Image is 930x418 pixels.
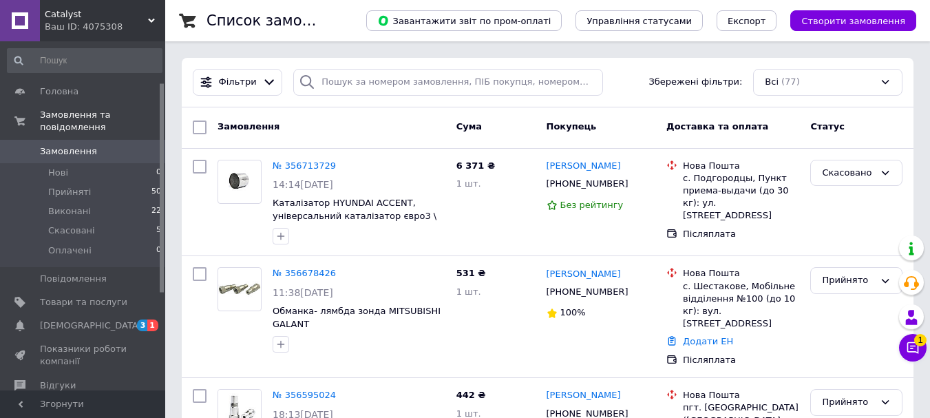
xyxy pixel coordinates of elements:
h1: Список замовлень [207,12,346,29]
span: Товари та послуги [40,296,127,309]
div: Скасовано [822,166,874,180]
span: Замовлення та повідомлення [40,109,165,134]
span: 442 ₴ [456,390,486,400]
span: Відгуки [40,379,76,392]
span: 1 [147,320,158,331]
div: Прийнято [822,395,874,410]
span: Покупець [547,121,597,132]
a: Додати ЕН [683,336,733,346]
span: Замовлення [218,121,279,132]
span: 3 [137,320,148,331]
span: 1 [914,330,927,342]
a: Фото товару [218,160,262,204]
span: Збережені фільтри: [648,76,742,89]
div: [PHONE_NUMBER] [544,175,631,193]
span: Cума [456,121,482,132]
a: № 356678426 [273,268,336,278]
span: [DEMOGRAPHIC_DATA] [40,320,142,332]
span: Скасовані [48,224,95,237]
span: Фільтри [219,76,257,89]
span: 100% [560,307,586,317]
span: 14:14[DATE] [273,179,333,190]
span: Завантажити звіт по пром-оплаті [377,14,551,27]
a: [PERSON_NAME] [547,389,621,402]
div: Післяплата [683,354,799,366]
button: Завантажити звіт по пром-оплаті [366,10,562,31]
span: 11:38[DATE] [273,287,333,298]
span: Доставка та оплата [666,121,768,132]
div: Нова Пошта [683,267,799,280]
span: 1 шт. [456,286,481,297]
a: Створити замовлення [776,15,916,25]
span: Статус [810,121,845,132]
a: № 356713729 [273,160,336,171]
span: Без рейтингу [560,200,624,210]
a: [PERSON_NAME] [547,268,621,281]
span: 531 ₴ [456,268,486,278]
span: 6 371 ₴ [456,160,495,171]
span: Головна [40,85,78,98]
span: Управління статусами [586,16,692,26]
input: Пошук за номером замовлення, ПІБ покупця, номером телефону, Email, номером накладної [293,69,602,96]
span: Показники роботи компанії [40,343,127,368]
div: Прийнято [822,273,874,288]
span: (77) [781,76,800,87]
div: Післяплата [683,228,799,240]
span: Експорт [728,16,766,26]
a: Фото товару [218,267,262,311]
span: 5 [156,224,161,237]
span: 0 [156,244,161,257]
div: с. Шестакове, Мобільне відділення №100 (до 10 кг): вул. [STREET_ADDRESS] [683,280,799,331]
span: Прийняті [48,186,91,198]
span: Виконані [48,205,91,218]
span: 0 [156,167,161,179]
img: Фото товару [218,167,261,196]
span: Створити замовлення [801,16,905,26]
a: [PERSON_NAME] [547,160,621,173]
span: Нові [48,167,68,179]
span: Оплачені [48,244,92,257]
button: Створити замовлення [790,10,916,31]
a: Обманка- лямбда зонда MITSUBISHI GALANT [273,306,441,329]
div: Нова Пошта [683,389,799,401]
span: Замовлення [40,145,97,158]
span: 50 [151,186,161,198]
button: Управління статусами [575,10,703,31]
span: Catalyst [45,8,148,21]
a: Каталізатор HYUNDAI ACCENT, універсальний каталізатор євро3 \ євро4 [273,198,436,233]
span: 22 [151,205,161,218]
div: [PHONE_NUMBER] [544,283,631,301]
button: Експорт [717,10,777,31]
div: Нова Пошта [683,160,799,172]
button: Чат з покупцем1 [899,334,927,362]
div: с. Подгородцы, Пункт приема-выдачи (до 30 кг): ул. [STREET_ADDRESS] [683,172,799,222]
span: Повідомлення [40,273,107,285]
div: Ваш ID: 4075308 [45,21,165,33]
span: 1 шт. [456,178,481,189]
img: Фото товару [218,278,261,302]
a: № 356595024 [273,390,336,400]
span: Всі [765,76,779,89]
input: Пошук [7,48,162,73]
